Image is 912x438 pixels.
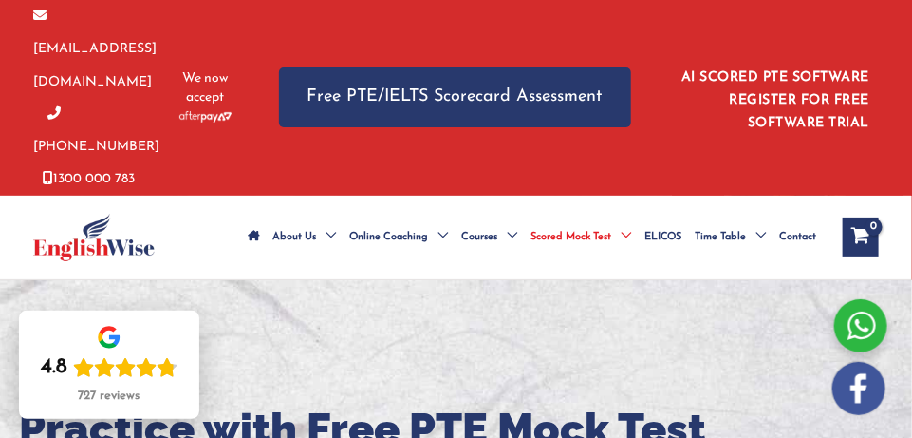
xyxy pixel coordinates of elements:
[669,55,879,140] aside: Header Widget 1
[41,354,67,381] div: 4.8
[241,204,824,271] nav: Site Navigation: Main Menu
[611,204,631,271] span: Menu Toggle
[696,204,747,271] span: Time Table
[773,204,824,271] a: Contact
[681,70,869,130] a: AI SCORED PTE SOFTWARE REGISTER FOR FREE SOFTWARE TRIAL
[179,69,232,107] span: We now accept
[497,204,517,271] span: Menu Toggle
[279,67,631,127] a: Free PTE/IELTS Scorecard Assessment
[316,204,336,271] span: Menu Toggle
[832,362,885,415] img: white-facebook.png
[530,204,611,271] span: Scored Mock Test
[41,354,177,381] div: Rating: 4.8 out of 5
[747,204,767,271] span: Menu Toggle
[266,204,343,271] a: About UsMenu Toggle
[79,389,140,404] div: 727 reviews
[33,214,155,261] img: cropped-ew-logo
[43,172,135,186] a: 1300 000 783
[33,10,157,89] a: [EMAIL_ADDRESS][DOMAIN_NAME]
[428,204,448,271] span: Menu Toggle
[780,204,817,271] span: Contact
[638,204,689,271] a: ELICOS
[644,204,682,271] span: ELICOS
[461,204,497,271] span: Courses
[343,204,455,271] a: Online CoachingMenu Toggle
[524,204,638,271] a: Scored Mock TestMenu Toggle
[689,204,773,271] a: Time TableMenu Toggle
[455,204,524,271] a: CoursesMenu Toggle
[272,204,316,271] span: About Us
[349,204,428,271] span: Online Coaching
[843,218,879,256] a: View Shopping Cart, empty
[179,111,232,122] img: Afterpay-Logo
